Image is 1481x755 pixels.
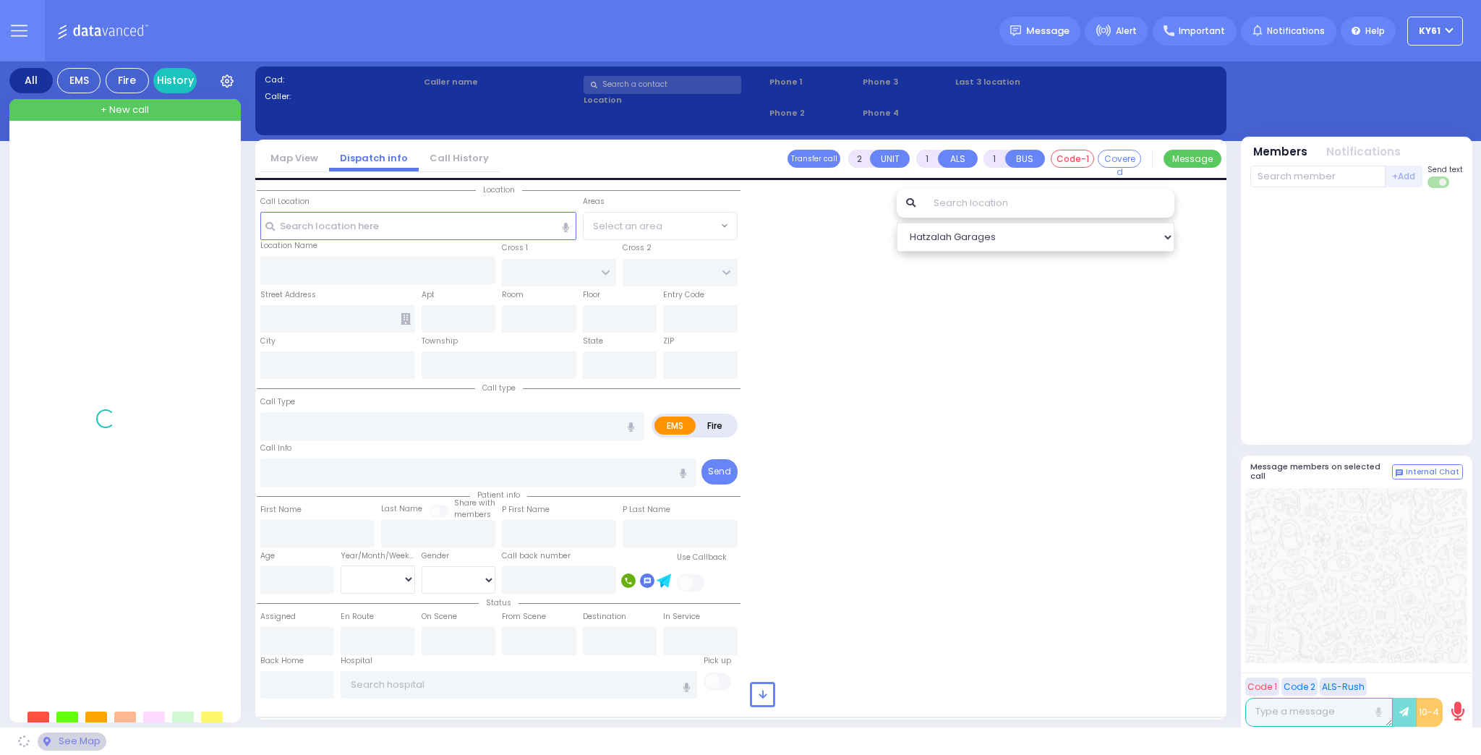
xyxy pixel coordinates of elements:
span: Message [1026,24,1070,38]
span: Phone 2 [769,107,858,119]
button: ALS [938,150,978,168]
h5: Message members on selected call [1250,462,1392,481]
label: Age [260,550,275,562]
span: Status [479,597,518,608]
label: Last Name [381,503,422,515]
input: Search location [924,189,1174,218]
button: KY61 [1407,17,1463,46]
label: En Route [341,611,374,623]
input: Search member [1250,166,1386,187]
span: Patient info [470,490,527,500]
small: Share with [454,498,495,508]
span: Important [1179,25,1225,38]
button: Message [1164,150,1221,168]
label: Last 3 location [955,76,1086,88]
a: History [153,68,197,93]
label: Room [502,289,524,301]
label: In Service [663,611,700,623]
span: Alert [1116,25,1137,38]
label: Entry Code [663,289,704,301]
div: EMS [57,68,101,93]
label: Cad: [265,74,419,86]
label: Caller: [265,90,419,103]
span: Phone 4 [863,107,951,119]
button: Members [1253,144,1307,161]
label: State [583,336,603,347]
button: Notifications [1326,144,1401,161]
label: Areas [583,196,605,208]
label: Call Type [260,396,295,408]
label: P First Name [502,504,550,516]
button: Send [701,459,738,485]
label: Hospital [341,655,372,667]
a: Map View [260,151,329,165]
button: Covered [1098,150,1141,168]
label: Turn off text [1427,175,1451,189]
span: Select an area [593,219,662,234]
span: members [454,509,491,520]
label: Fire [695,417,735,435]
label: Pick up [704,655,731,667]
span: Send text [1427,164,1463,175]
button: BUS [1005,150,1045,168]
label: Use Callback [677,552,727,563]
input: Search location here [260,212,576,239]
label: EMS [654,417,696,435]
label: Call Location [260,196,310,208]
button: UNIT [870,150,910,168]
label: From Scene [502,611,546,623]
label: Caller name [424,76,579,88]
span: Location [476,184,522,195]
label: On Scene [422,611,457,623]
img: Logo [57,22,153,40]
label: Assigned [260,611,296,623]
button: Transfer call [788,150,840,168]
label: Destination [583,611,626,623]
label: Call back number [502,550,571,562]
a: Call History [419,151,500,165]
div: See map [38,733,106,751]
button: ALS-Rush [1320,678,1367,696]
span: Other building occupants [401,313,411,325]
label: Call Info [260,443,291,454]
button: Code-1 [1051,150,1094,168]
div: Fire [106,68,149,93]
span: Phone 3 [863,76,951,88]
button: Code 1 [1245,678,1279,696]
label: Street Address [260,289,316,301]
span: Call type [475,383,523,393]
div: All [9,68,53,93]
label: City [260,336,276,347]
input: Search hospital [341,671,697,699]
label: Apt [422,289,435,301]
label: Township [422,336,458,347]
label: P Last Name [623,504,670,516]
span: Help [1365,25,1385,38]
label: Location Name [260,240,317,252]
label: Gender [422,550,449,562]
img: comment-alt.png [1396,469,1403,477]
input: Search a contact [584,76,741,94]
label: Location [584,94,765,106]
span: KY61 [1419,25,1441,38]
div: Year/Month/Week/Day [341,550,415,562]
label: Cross 2 [623,242,652,254]
label: Back Home [260,655,304,667]
button: Internal Chat [1392,464,1463,480]
label: Floor [583,289,600,301]
label: First Name [260,504,302,516]
label: Cross 1 [502,242,528,254]
label: ZIP [663,336,674,347]
span: Internal Chat [1406,467,1459,477]
span: + New call [101,103,149,117]
button: Code 2 [1281,678,1318,696]
span: Phone 1 [769,76,858,88]
span: Notifications [1267,25,1325,38]
img: message.svg [1010,25,1021,36]
a: Dispatch info [329,151,419,165]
